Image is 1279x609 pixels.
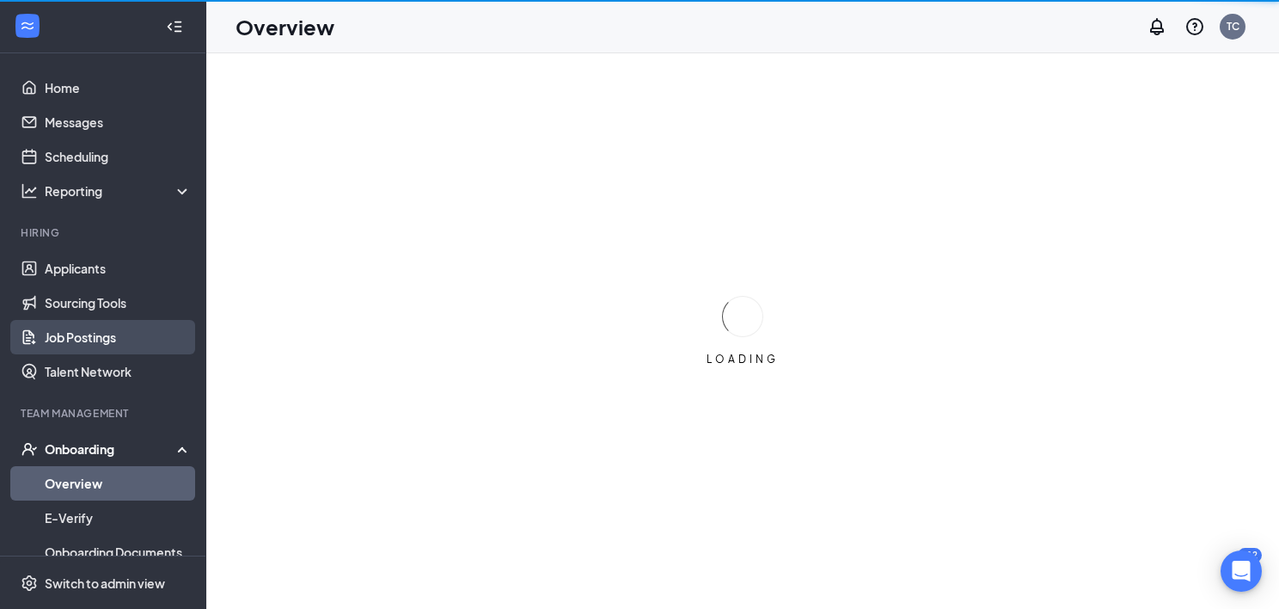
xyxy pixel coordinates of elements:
svg: QuestionInfo [1184,16,1205,37]
h1: Overview [236,12,334,41]
svg: Settings [21,575,38,592]
div: LOADING [700,352,786,366]
a: Applicants [45,251,192,286]
svg: WorkstreamLogo [19,17,36,34]
svg: Analysis [21,182,38,200]
div: TC [1227,19,1239,34]
div: Switch to admin view [45,575,165,592]
a: Home [45,71,192,105]
a: Talent Network [45,354,192,389]
svg: Notifications [1147,16,1167,37]
a: Sourcing Tools [45,286,192,320]
a: Messages [45,105,192,139]
a: E-Verify [45,501,192,535]
div: Onboarding [45,440,177,458]
div: Team Management [21,406,188,421]
div: Reporting [45,182,193,200]
svg: Collapse [166,18,183,35]
a: Scheduling [45,139,192,174]
a: Onboarding Documents [45,535,192,569]
div: 112 [1238,548,1262,563]
div: Hiring [21,225,188,240]
svg: UserCheck [21,440,38,458]
div: Open Intercom Messenger [1221,551,1262,592]
a: Overview [45,466,192,501]
a: Job Postings [45,320,192,354]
